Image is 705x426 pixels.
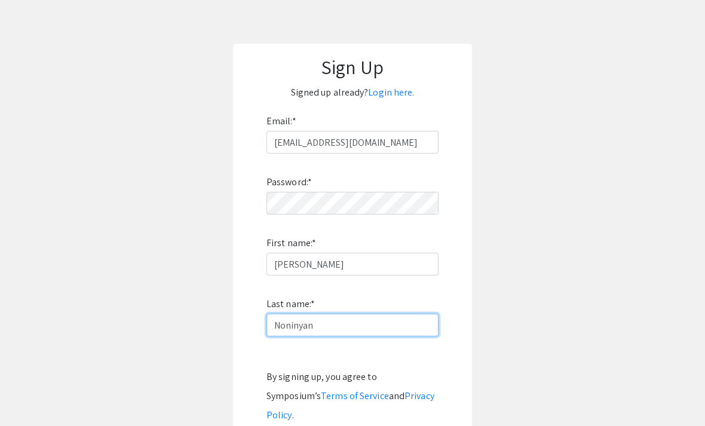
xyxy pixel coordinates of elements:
a: Terms of Service [321,390,389,402]
label: First name: [266,234,316,253]
a: Privacy Policy [266,390,434,421]
p: Signed up already? [245,83,460,102]
h1: Sign Up [245,56,460,78]
div: By signing up, you agree to Symposium’s and . [266,367,439,425]
a: Login here. [368,86,414,99]
iframe: Chat [9,372,51,417]
label: Password: [266,173,312,192]
label: Last name: [266,295,315,314]
label: Email: [266,112,296,131]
